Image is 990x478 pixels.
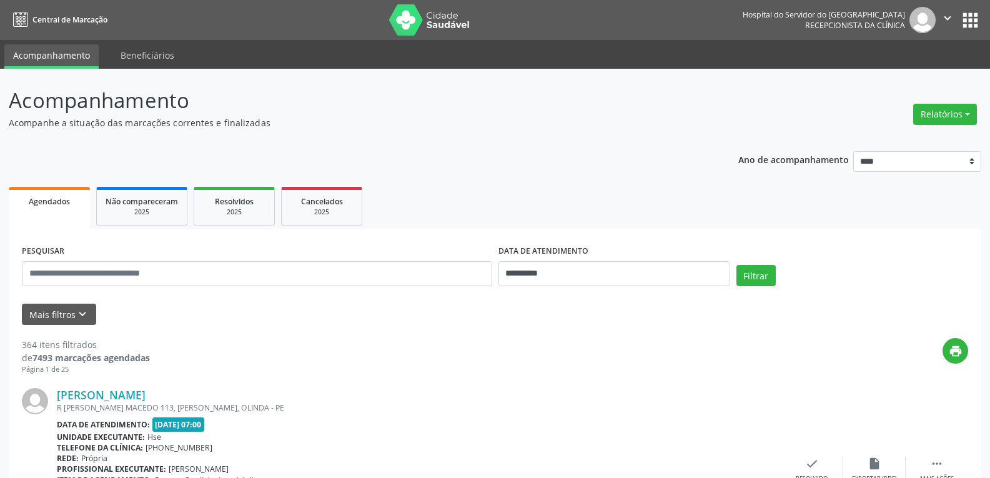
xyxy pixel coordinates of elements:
button: print [943,338,968,364]
b: Data de atendimento: [57,419,150,430]
div: 364 itens filtrados [22,338,150,351]
button:  [936,7,959,33]
div: de [22,351,150,364]
img: img [909,7,936,33]
span: Recepcionista da clínica [805,20,905,31]
span: Central de Marcação [32,14,107,25]
span: [DATE] 07:00 [152,417,205,432]
i: keyboard_arrow_down [76,307,89,321]
a: Acompanhamento [4,44,99,69]
div: Hospital do Servidor do [GEOGRAPHIC_DATA] [743,9,905,20]
b: Unidade executante: [57,432,145,442]
label: DATA DE ATENDIMENTO [498,242,588,261]
span: Não compareceram [106,196,178,207]
div: 2025 [203,207,265,217]
b: Profissional executante: [57,464,166,474]
p: Ano de acompanhamento [738,151,849,167]
span: [PHONE_NUMBER] [146,442,212,453]
div: R [PERSON_NAME] MACEDO 113, [PERSON_NAME], OLINDA - PE [57,402,781,413]
img: img [22,388,48,414]
a: Central de Marcação [9,9,107,30]
div: 2025 [290,207,353,217]
a: [PERSON_NAME] [57,388,146,402]
label: PESQUISAR [22,242,64,261]
i:  [941,11,954,25]
div: 2025 [106,207,178,217]
button: apps [959,9,981,31]
button: Mais filtroskeyboard_arrow_down [22,304,96,326]
div: Página 1 de 25 [22,364,150,375]
b: Rede: [57,453,79,464]
span: Cancelados [301,196,343,207]
i: insert_drive_file [868,457,881,471]
span: Resolvidos [215,196,254,207]
span: [PERSON_NAME] [169,464,229,474]
span: Hse [147,432,161,442]
i: print [949,344,963,358]
span: Própria [81,453,107,464]
p: Acompanhamento [9,85,690,116]
button: Relatórios [913,104,977,125]
span: Agendados [29,196,70,207]
a: Beneficiários [112,44,183,66]
i: check [805,457,819,471]
b: Telefone da clínica: [57,442,143,453]
strong: 7493 marcações agendadas [32,352,150,364]
p: Acompanhe a situação das marcações correntes e finalizadas [9,116,690,129]
button: Filtrar [736,265,776,286]
i:  [930,457,944,471]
